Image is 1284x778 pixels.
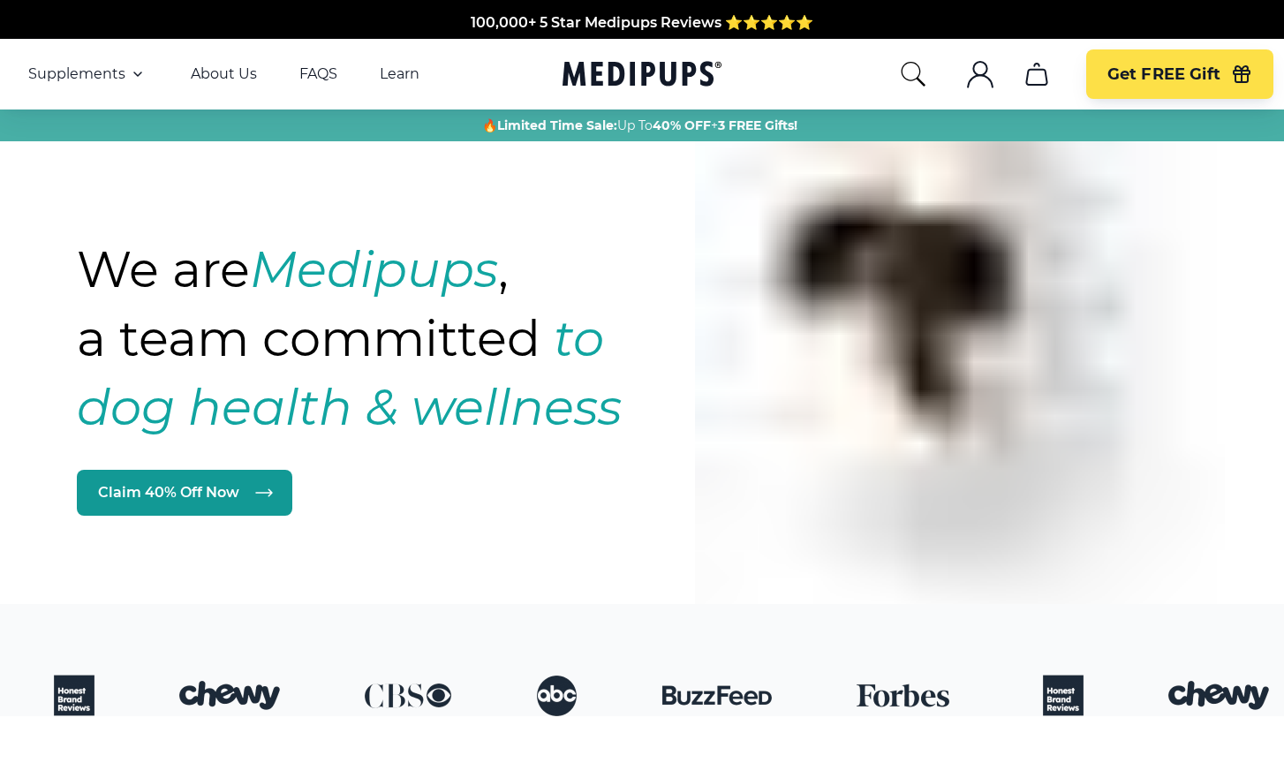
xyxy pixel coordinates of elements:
span: Get FREE Gift [1107,64,1220,85]
a: Learn [380,65,419,83]
span: 100,000+ 5 Star Medipups Reviews ⭐️⭐️⭐️⭐️⭐️ [471,14,813,31]
button: Supplements [28,64,148,85]
span: Made In The [GEOGRAPHIC_DATA] from domestic & globally sourced ingredients [349,35,936,52]
button: cart [1016,53,1058,95]
h1: We are , a team committed [77,235,723,442]
button: search [899,60,927,88]
a: About Us [191,65,257,83]
a: FAQS [299,65,337,83]
a: Medipups [563,57,721,94]
a: Claim 40% Off Now [77,470,292,516]
button: account [959,53,1001,95]
span: Supplements [28,65,125,83]
span: 🔥 Up To + [482,117,797,134]
strong: Medipups [250,239,498,299]
button: Get FREE Gift [1086,49,1273,99]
